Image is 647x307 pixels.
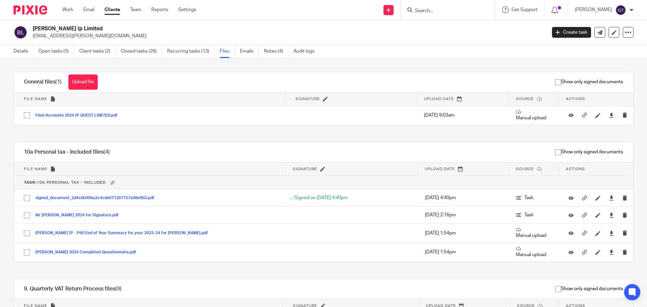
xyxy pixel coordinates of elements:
[24,79,62,86] h1: General files
[516,212,552,218] p: Task
[264,45,288,58] a: Notes (4)
[425,249,503,255] p: [DATE] 1:54pm
[35,213,124,218] button: Mr [PERSON_NAME] 2024 for Signature.pdf
[555,79,623,85] span: Show only signed documents
[289,194,411,201] p: Signed on [DATE] 4:40pm
[24,167,47,171] span: File name
[151,6,168,13] a: Reports
[24,285,122,293] h1: 9. Quarterly VAT Return Process files
[414,8,475,14] input: Search
[220,45,235,58] a: Files
[516,97,534,101] span: Source
[424,97,454,101] span: Upload date
[516,167,534,171] span: Source
[552,27,591,38] a: Create task
[103,149,110,155] span: (4)
[516,194,552,201] p: Task
[615,5,626,16] img: svg%3E
[566,97,585,101] span: Actions
[21,209,33,222] input: Select
[609,112,614,119] a: Download
[21,192,33,205] input: Select
[121,45,162,58] a: Closed tasks (26)
[516,110,552,121] p: Manual upload
[555,285,623,292] span: Show only signed documents
[13,5,47,14] img: Pixie
[35,250,141,255] button: [PERSON_NAME] 2024 Completed Questionnaire.pdf
[130,6,141,13] a: Team
[24,149,110,156] h1: 10a Personal tax - Included files
[425,194,503,201] p: [DATE] 4:40pm
[24,181,37,184] b: Task:
[296,97,320,101] span: Signature
[35,231,213,236] button: [PERSON_NAME] IP - P60 End of Year Summary for year 2023-24 for [PERSON_NAME].pdf
[115,286,122,291] span: (9)
[79,45,116,58] a: Client tasks (2)
[240,45,259,58] a: Emails
[13,45,33,58] a: Details
[35,196,159,201] button: signed_document_2d4cbb30ba2c4cde811267757a98e9b3.pdf
[178,6,196,13] a: Settings
[516,227,552,239] p: Manual upload
[35,113,123,118] button: Final Accounts 2024 IP QUEST LIMITED.pdf
[21,246,33,259] input: Select
[425,167,455,171] span: Upload date
[425,230,503,237] p: [DATE] 1:54pm
[609,212,614,218] a: Download
[33,33,542,39] p: [EMAIL_ADDRESS][PERSON_NAME][DOMAIN_NAME]
[294,45,319,58] a: Audit logs
[24,181,106,184] span: 10a Personal tax - Included
[21,109,33,122] input: Select
[555,149,623,155] span: Show only signed documents
[512,7,537,12] span: Get Support
[609,194,614,201] a: Download
[13,25,28,39] img: svg%3E
[21,227,33,240] input: Select
[516,246,552,258] p: Manual upload
[33,25,440,32] h2: [PERSON_NAME] Ip Limited
[609,230,614,237] a: Download
[609,249,614,255] a: Download
[38,45,74,58] a: Open tasks (5)
[83,6,94,13] a: Email
[68,74,98,90] button: Upload file
[424,112,502,119] p: [DATE] 9:03am
[62,6,73,13] a: Work
[293,167,317,171] span: Signature
[24,97,47,101] span: File name
[104,6,120,13] a: Clients
[425,212,503,218] p: [DATE] 2:16pm
[167,45,215,58] a: Recurring tasks (13)
[575,6,612,13] p: [PERSON_NAME]
[566,167,585,171] span: Actions
[55,79,62,85] span: (1)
